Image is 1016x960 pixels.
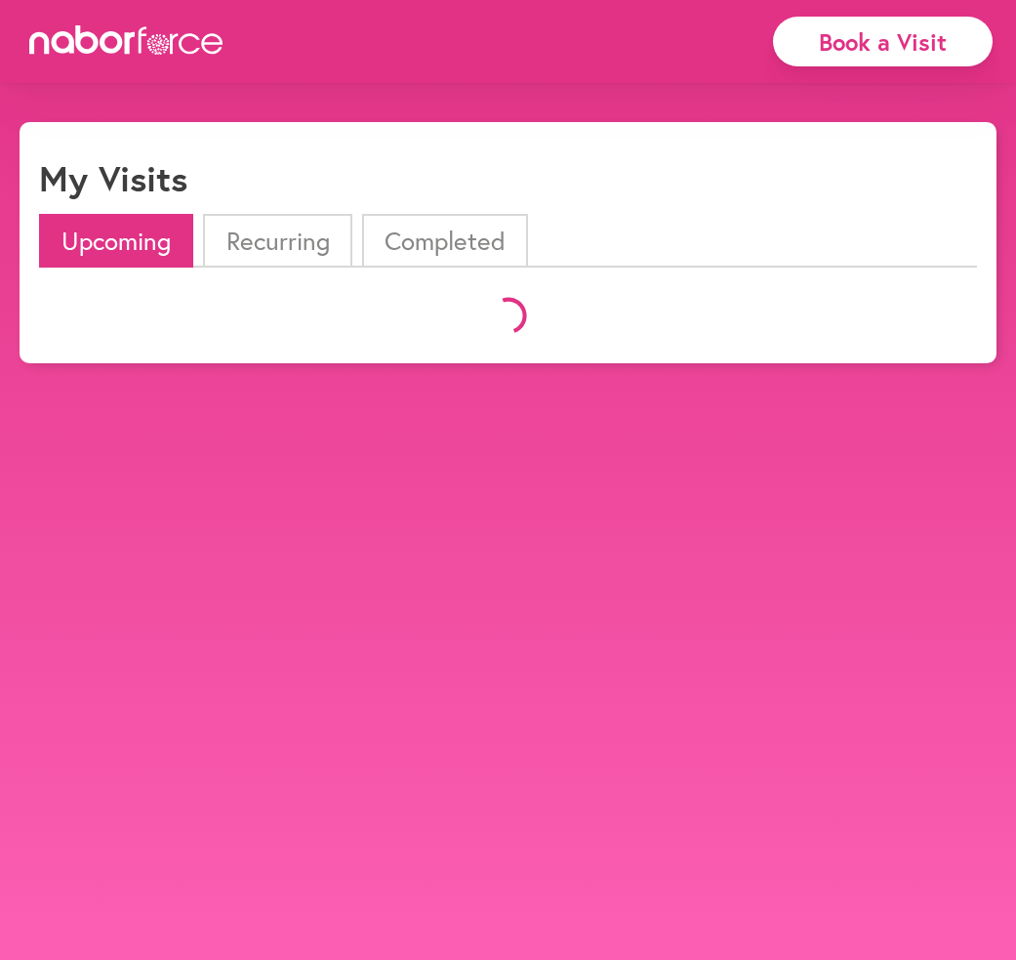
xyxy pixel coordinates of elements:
li: Completed [362,214,528,268]
h1: My Visits [39,157,187,199]
div: Book a Visit [773,17,993,66]
li: Recurring [203,214,351,268]
li: Upcoming [39,214,193,268]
